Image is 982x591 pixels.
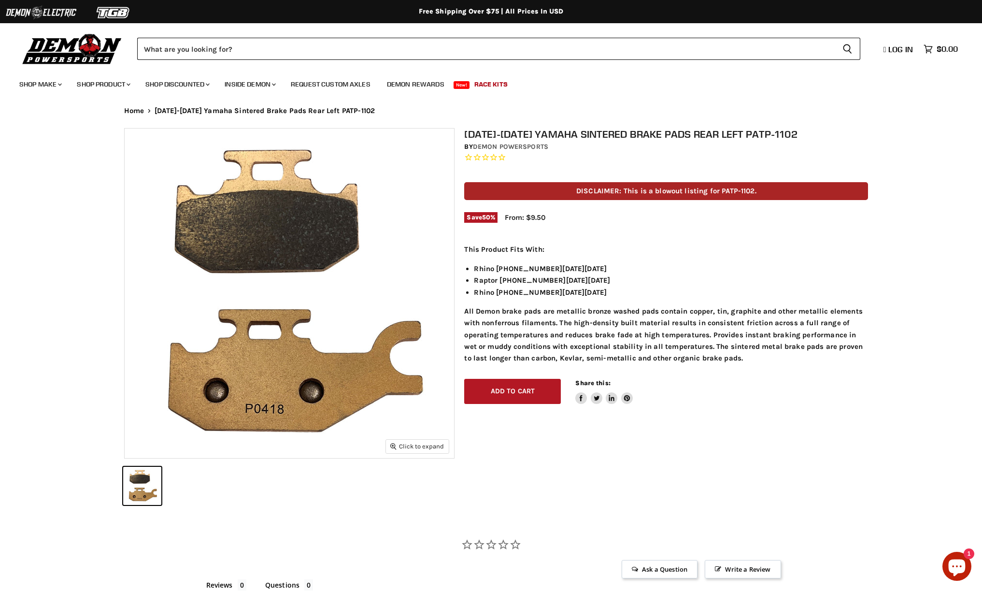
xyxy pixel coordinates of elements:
[491,387,535,395] span: Add to cart
[386,440,449,453] button: Click to expand
[464,212,498,223] span: Save %
[622,560,697,578] span: Ask a Question
[705,560,781,578] span: Write a Review
[12,74,68,94] a: Shop Make
[474,274,868,286] li: Raptor [PHONE_NUMBER][DATE][DATE]
[939,552,974,583] inbox-online-store-chat: Shopify online store chat
[124,107,144,115] a: Home
[125,129,454,458] img: 2004-2015 Yamaha Sintered Brake Pads Rear Left PATP-1102
[467,74,515,94] a: Race Kits
[155,107,375,115] span: [DATE]-[DATE] Yamaha Sintered Brake Pads Rear Left PATP-1102
[464,153,868,163] span: Rated 0.0 out of 5 stars 0 reviews
[575,379,633,404] aside: Share this:
[835,38,860,60] button: Search
[380,74,452,94] a: Demon Rewards
[473,143,548,151] a: Demon Powersports
[464,244,868,364] div: All Demon brake pads are metallic bronze washed pads contain copper, tin, graphite and other meta...
[575,379,610,387] span: Share this:
[12,71,955,94] ul: Main menu
[505,213,545,222] span: From: $9.50
[70,74,136,94] a: Shop Product
[5,3,77,22] img: Demon Electric Logo 2
[937,44,958,54] span: $0.00
[137,38,835,60] input: Search
[879,45,919,54] a: Log in
[482,214,490,221] span: 50
[137,38,860,60] form: Product
[919,42,963,56] a: $0.00
[464,244,868,255] p: This Product Fits With:
[105,7,878,16] div: Free Shipping Over $75 | All Prices In USD
[390,443,444,450] span: Click to expand
[464,142,868,152] div: by
[888,44,913,54] span: Log in
[19,31,125,66] img: Demon Powersports
[464,182,868,200] p: DISCLAIMER: This is a blowout listing for PATP-1102.
[105,107,878,115] nav: Breadcrumbs
[138,74,215,94] a: Shop Discounted
[217,74,282,94] a: Inside Demon
[123,467,161,505] button: 2004-2015 Yamaha Sintered Brake Pads Rear Left PATP-1102 thumbnail
[464,379,561,404] button: Add to cart
[284,74,378,94] a: Request Custom Axles
[454,81,470,89] span: New!
[474,287,868,298] li: Rhino [PHONE_NUMBER][DATE][DATE]
[77,3,150,22] img: TGB Logo 2
[474,263,868,274] li: Rhino [PHONE_NUMBER][DATE][DATE]
[464,128,868,140] h1: [DATE]-[DATE] Yamaha Sintered Brake Pads Rear Left PATP-1102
